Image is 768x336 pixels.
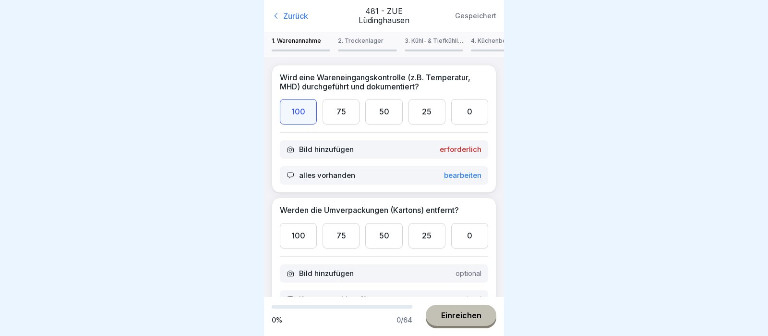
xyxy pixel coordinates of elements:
[471,37,529,44] p: 4. Küchenbereich
[365,223,402,249] div: 50
[280,223,317,249] div: 100
[426,305,496,326] button: Einreichen
[456,295,481,304] p: optional
[280,99,317,124] div: 100
[396,316,412,324] div: 0 / 64
[348,7,420,25] p: 481 - ZUE Lüdinghausen
[408,99,445,124] div: 25
[451,223,488,249] div: 0
[405,37,463,44] p: 3. Kühl- & Tiefkühllager
[323,223,360,249] div: 75
[408,223,445,249] div: 25
[299,145,354,154] p: Bild hinzufügen
[272,316,282,324] div: 0 %
[280,73,488,91] p: Wird eine Wareneingangskontrolle (z.B. Temperatur, MHD) durchgeführt und dokumentiert?
[299,269,354,278] p: Bild hinzufügen
[299,295,381,304] p: Kommentar hinzufügen
[272,11,343,21] div: Zurück
[323,99,360,124] div: 75
[280,206,488,215] p: Werden die Umverpackungen (Kartons) entfernt?
[440,145,481,154] p: erforderlich
[338,37,396,44] p: 2. Trockenlager
[365,99,402,124] div: 50
[441,311,481,320] div: Einreichen
[444,171,481,180] p: Bearbeiten
[451,99,488,124] div: 0
[456,269,481,278] p: optional
[272,37,330,44] p: 1. Warenannahme
[299,171,355,180] p: alles vorhanden
[455,12,496,20] p: Gespeichert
